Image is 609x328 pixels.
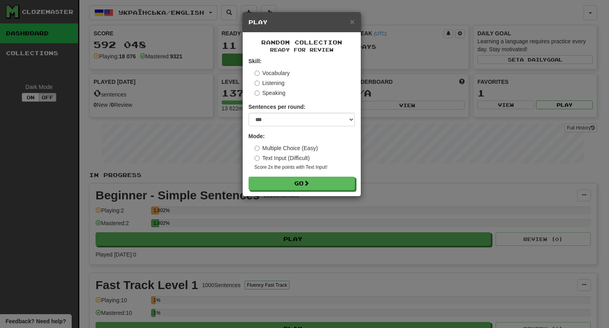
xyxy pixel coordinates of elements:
input: Text Input (Difficult) [255,156,260,161]
label: Multiple Choice (Easy) [255,144,318,152]
button: Go [249,177,355,190]
label: Text Input (Difficult) [255,154,310,162]
label: Sentences per round: [249,103,306,111]
input: Listening [255,81,260,86]
strong: Mode: [249,133,265,139]
small: Ready for Review [249,46,355,53]
strong: Skill: [249,58,262,64]
span: × [350,17,354,26]
label: Speaking [255,89,285,97]
button: Close [350,17,354,26]
input: Speaking [255,91,260,96]
h5: Play [249,18,355,26]
label: Listening [255,79,285,87]
input: Vocabulary [255,71,260,76]
input: Multiple Choice (Easy) [255,146,260,151]
span: Random Collection [261,39,342,46]
small: Score 2x the points with Text Input ! [255,164,355,171]
label: Vocabulary [255,69,290,77]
